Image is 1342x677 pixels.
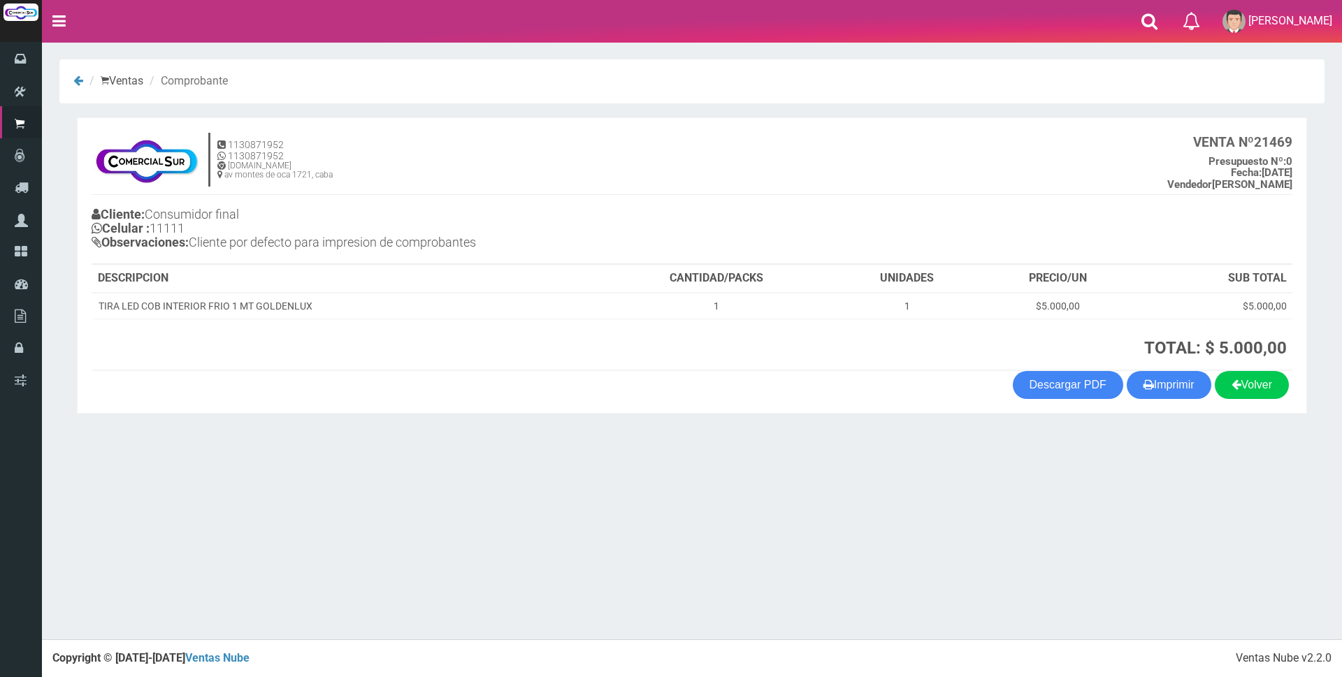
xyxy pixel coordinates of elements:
b: [PERSON_NAME] [1167,178,1292,191]
a: Descargar PDF [1013,371,1123,399]
div: Ventas Nube v2.2.0 [1236,650,1332,667]
th: PRECIO/UN [980,265,1135,293]
img: f695dc5f3a855ddc19300c990e0c55a2.jpg [92,132,201,188]
th: UNIDADES [835,265,981,293]
b: 0 [1208,155,1292,168]
strong: Copyright © [DATE]-[DATE] [52,651,250,664]
b: 21469 [1193,134,1292,150]
td: 1 [835,293,981,319]
td: $5.000,00 [980,293,1135,319]
th: DESCRIPCION [92,265,599,293]
span: [PERSON_NAME] [1248,14,1332,27]
td: TIRA LED COB INTERIOR FRIO 1 MT GOLDENLUX [92,293,599,319]
strong: VENTA Nº [1193,134,1254,150]
strong: Fecha: [1231,166,1262,179]
h4: Consumidor final 11111 Cliente por defecto para impresion de comprobantes [92,204,692,256]
strong: Presupuesto Nº: [1208,155,1286,168]
td: 1 [599,293,835,319]
strong: TOTAL: $ 5.000,00 [1144,338,1287,358]
li: Ventas [86,73,143,89]
b: Cliente: [92,207,145,221]
b: Celular : [92,221,150,235]
strong: Vendedor [1167,178,1212,191]
h5: 1130871952 1130871952 [217,140,333,161]
td: $5.000,00 [1136,293,1292,319]
img: User Image [1222,10,1246,33]
a: Volver [1215,371,1289,399]
b: [DATE] [1231,166,1292,179]
a: Ventas Nube [185,651,250,664]
th: CANTIDAD/PACKS [599,265,835,293]
li: Comprobante [146,73,228,89]
h6: [DOMAIN_NAME] av montes de oca 1721, caba [217,161,333,180]
b: Observaciones: [92,235,189,249]
button: Imprimir [1127,371,1211,399]
img: Logo grande [3,3,38,21]
th: SUB TOTAL [1136,265,1292,293]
